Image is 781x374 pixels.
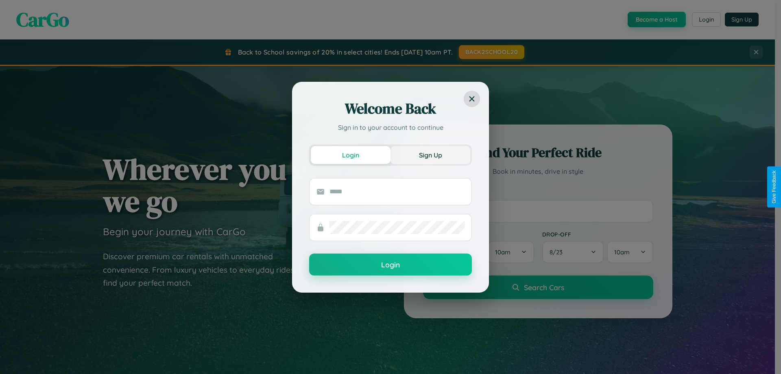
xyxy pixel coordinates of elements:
[309,99,472,118] h2: Welcome Back
[390,146,470,164] button: Sign Up
[309,122,472,132] p: Sign in to your account to continue
[771,171,777,203] div: Give Feedback
[311,146,390,164] button: Login
[309,254,472,276] button: Login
